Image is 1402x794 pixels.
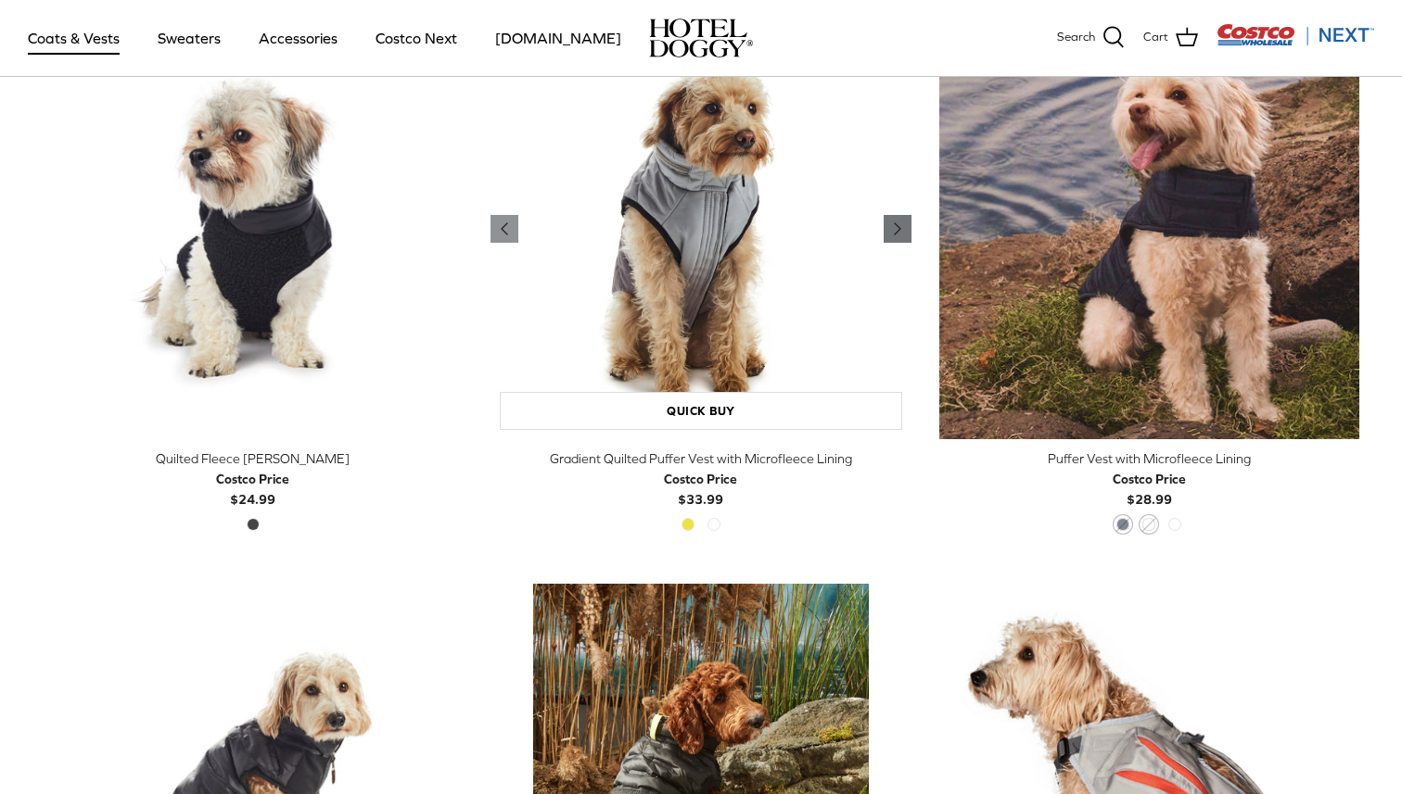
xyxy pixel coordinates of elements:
a: hoteldoggy.com hoteldoggycom [649,19,753,57]
b: $24.99 [216,469,289,507]
a: Gradient Quilted Puffer Vest with Microfleece Lining Costco Price$33.99 [491,448,911,510]
img: Costco Next [1217,23,1374,46]
span: Search [1057,28,1095,47]
a: Cart [1143,26,1198,50]
a: Puffer Vest with Microfleece Lining [939,19,1359,438]
a: Quilted Fleece Melton Vest [43,19,463,438]
a: Accessories [242,6,354,69]
a: Costco Next [359,6,474,69]
b: $33.99 [664,469,737,507]
a: Quick buy [500,392,901,430]
a: Previous [884,215,911,243]
div: Quilted Fleece [PERSON_NAME] [43,448,463,469]
span: Cart [1143,28,1168,47]
a: Puffer Vest with Microfleece Lining Costco Price$28.99 [939,448,1359,510]
div: Gradient Quilted Puffer Vest with Microfleece Lining [491,448,911,469]
a: Visit Costco Next [1217,35,1374,49]
a: [DOMAIN_NAME] [478,6,638,69]
a: Sweaters [141,6,237,69]
img: hoteldoggycom [649,19,753,57]
div: Costco Price [664,469,737,489]
a: Previous [491,215,518,243]
a: Gradient Quilted Puffer Vest with Microfleece Lining [491,19,911,438]
div: Costco Price [1113,469,1186,489]
div: Puffer Vest with Microfleece Lining [939,448,1359,469]
a: Coats & Vests [11,6,136,69]
b: $28.99 [1113,469,1186,507]
a: Quilted Fleece [PERSON_NAME] Costco Price$24.99 [43,448,463,510]
div: Costco Price [216,469,289,489]
a: Search [1057,26,1125,50]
